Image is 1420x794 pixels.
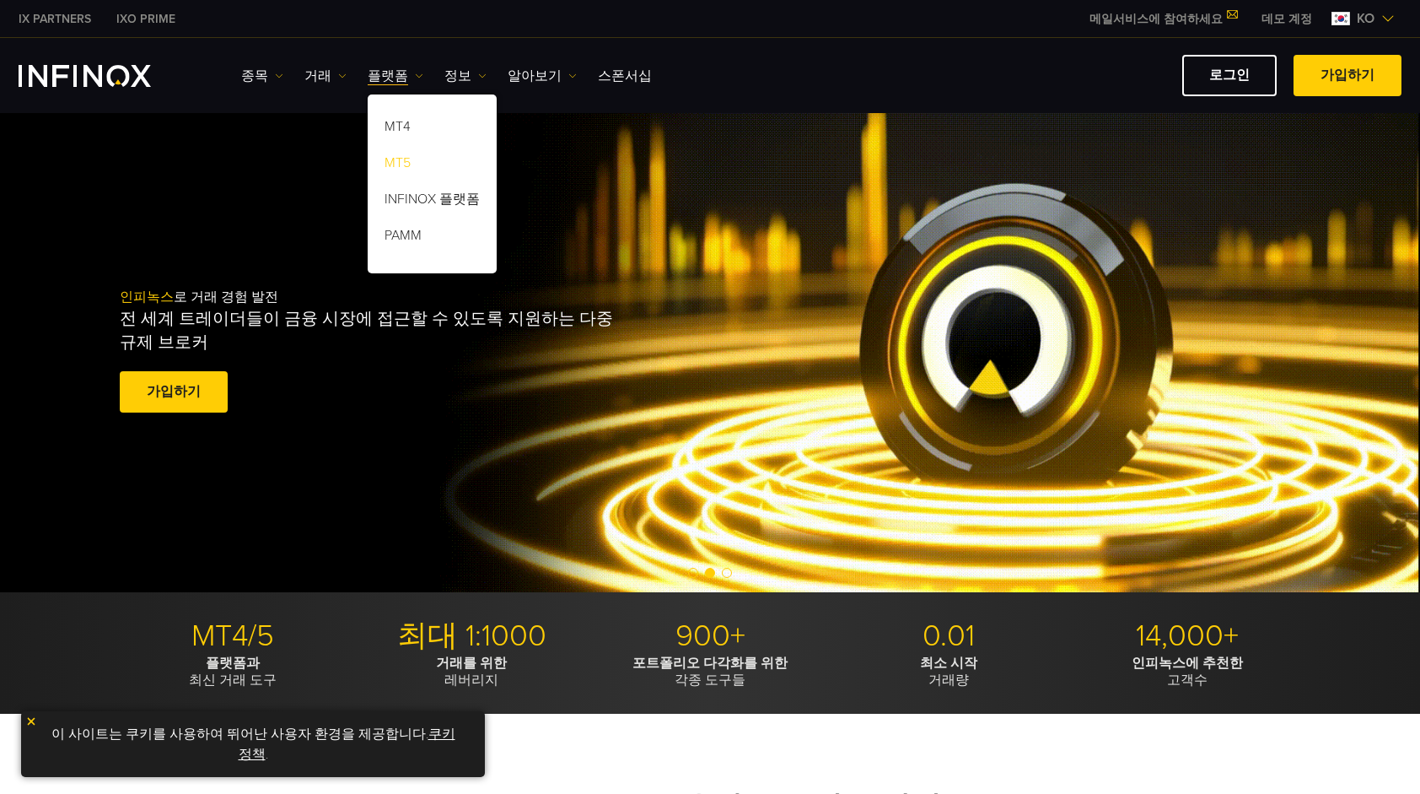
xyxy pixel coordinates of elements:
a: 플랫폼 [368,66,423,86]
p: 14,000+ [1074,618,1300,655]
div: 로 거래 경험 발전 [120,262,745,444]
a: 메일서비스에 참여하세요 [1077,12,1249,26]
p: 이 사이트는 쿠키를 사용하여 뛰어난 사용자 환경을 제공합니다. . [30,720,476,769]
span: Go to slide 1 [688,568,698,578]
strong: 포트폴리오 다각화를 위한 [632,655,788,672]
span: ko [1350,8,1381,29]
strong: 최소 시작 [920,655,977,672]
a: INFINOX [6,10,104,28]
p: MT4/5 [120,618,346,655]
a: PAMM [368,220,497,257]
p: 레버리지 [358,655,584,689]
p: 최신 거래 도구 [120,655,346,689]
a: MT4 [368,111,497,148]
a: 가입하기 [120,371,228,413]
p: 고객수 [1074,655,1300,689]
img: yellow close icon [25,716,37,727]
span: Go to slide 3 [722,568,732,578]
a: 거래 [304,66,347,86]
a: INFINOX Logo [19,65,191,87]
span: Go to slide 2 [705,568,715,578]
a: MT5 [368,148,497,184]
p: 거래량 [836,655,1062,689]
span: 인피녹스 [120,289,174,305]
a: 알아보기 [508,66,577,86]
a: 종목 [241,66,283,86]
a: 로그인 [1182,55,1277,96]
p: 900+ [597,618,823,655]
p: 0.01 [836,618,1062,655]
p: 최대 1:1000 [358,618,584,655]
a: INFINOX [104,10,188,28]
a: 스폰서십 [598,66,652,86]
a: INFINOX MENU [1249,10,1325,28]
p: 각종 도구들 [597,655,823,689]
a: INFINOX 플랫폼 [368,184,497,220]
p: 전 세계 트레이더들이 금융 시장에 접근할 수 있도록 지원하는 다중 규제 브로커 [120,307,621,354]
a: 정보 [444,66,487,86]
a: 가입하기 [1294,55,1401,96]
strong: 거래를 위한 [436,655,507,672]
strong: 플랫폼과 [206,655,260,672]
strong: 인피녹스에 추천한 [1132,655,1243,672]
